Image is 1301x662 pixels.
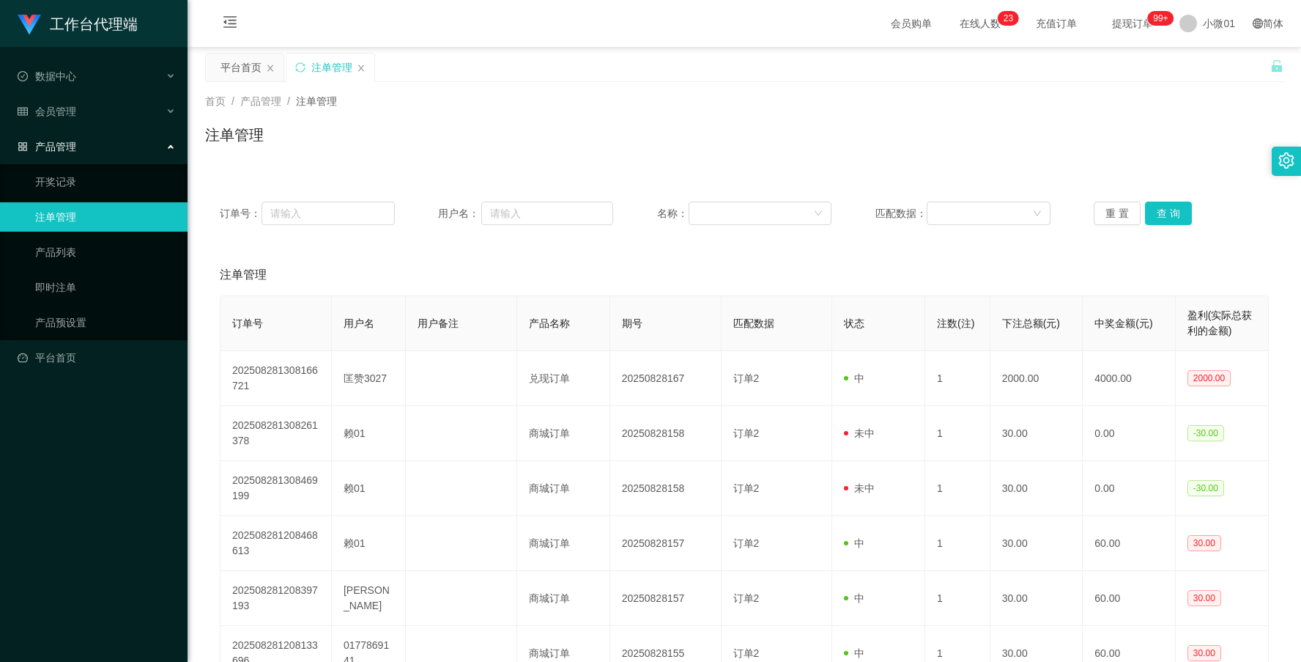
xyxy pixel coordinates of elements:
[733,537,760,549] span: 订单2
[332,571,406,626] td: [PERSON_NAME]
[814,209,823,219] i: 图标： 向下
[1094,202,1141,225] button: 重 置
[18,106,28,117] i: 图标： table
[311,54,352,81] div: 注单管理
[262,202,395,225] input: 请输入
[1187,590,1221,606] span: 30.00
[357,64,366,73] i: 图标： 关闭
[990,351,1083,406] td: 2000.00
[481,202,613,225] input: 请输入
[18,71,28,81] i: 图标： check-circle-o
[517,461,610,516] td: 商城订单
[50,1,138,48] h1: 工作台代理端
[1147,11,1174,26] sup: 993
[332,461,406,516] td: 赖01
[1187,425,1224,441] span: -30.00
[35,167,176,196] a: 开奖记录
[1187,535,1221,551] span: 30.00
[517,571,610,626] td: 商城订单
[1083,461,1176,516] td: 0.00
[205,124,264,146] h1: 注单管理
[733,427,760,439] span: 订单2
[205,95,226,107] span: 首页
[844,317,864,329] span: 状态
[990,406,1083,461] td: 30.00
[1083,351,1176,406] td: 4000.00
[925,516,990,571] td: 1
[517,516,610,571] td: 商城订单
[1112,18,1153,29] font: 提现订单
[1278,152,1294,169] i: 图标： 设置
[657,206,689,221] span: 名称：
[240,95,281,107] span: 产品管理
[1004,11,1009,26] p: 2
[610,571,722,626] td: 20250828157
[517,406,610,461] td: 商城订单
[35,308,176,337] a: 产品预设置
[1008,11,1013,26] p: 3
[1083,406,1176,461] td: 0.00
[18,141,28,152] i: 图标： AppStore-O
[610,351,722,406] td: 20250828167
[854,427,875,439] font: 未中
[854,647,864,659] font: 中
[1187,645,1221,661] span: 30.00
[1263,18,1283,29] font: 简体
[960,18,1001,29] font: 在线人数
[1253,18,1263,29] i: 图标： global
[1187,370,1231,386] span: 2000.00
[1083,516,1176,571] td: 60.00
[854,372,864,384] font: 中
[733,647,760,659] span: 订单2
[231,95,234,107] span: /
[1033,209,1042,219] i: 图标： 向下
[610,516,722,571] td: 20250828157
[925,351,990,406] td: 1
[925,571,990,626] td: 1
[287,95,290,107] span: /
[332,516,406,571] td: 赖01
[296,95,337,107] span: 注单管理
[266,64,275,73] i: 图标： 关闭
[854,482,875,494] font: 未中
[1187,309,1253,336] span: 盈利(实际总获利的金额)
[35,106,76,117] font: 会员管理
[1036,18,1077,29] font: 充值订单
[875,206,927,221] span: 匹配数据：
[610,406,722,461] td: 20250828158
[18,343,176,372] a: 图标： 仪表板平台首页
[418,317,459,329] span: 用户备注
[610,461,722,516] td: 20250828158
[990,461,1083,516] td: 30.00
[937,317,974,329] span: 注数(注)
[220,54,262,81] div: 平台首页
[35,141,76,152] font: 产品管理
[295,62,305,73] i: 图标： 同步
[1002,317,1060,329] span: 下注总额(元)
[529,317,570,329] span: 产品名称
[854,537,864,549] font: 中
[344,317,374,329] span: 用户名
[925,406,990,461] td: 1
[332,351,406,406] td: 匡赞3027
[998,11,1019,26] sup: 23
[622,317,642,329] span: 期号
[438,206,481,221] span: 用户名：
[220,461,332,516] td: 202508281308469199
[733,482,760,494] span: 订单2
[990,571,1083,626] td: 30.00
[990,516,1083,571] td: 30.00
[1083,571,1176,626] td: 60.00
[220,406,332,461] td: 202508281308261378
[332,406,406,461] td: 赖01
[854,592,864,604] font: 中
[517,351,610,406] td: 兑现订单
[1145,202,1192,225] button: 查 询
[220,571,332,626] td: 202508281208397193
[35,238,176,267] a: 产品列表
[18,15,41,35] img: logo.9652507e.png
[220,351,332,406] td: 202508281308166721
[733,592,760,604] span: 订单2
[1094,317,1152,329] span: 中奖金额(元)
[925,461,990,516] td: 1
